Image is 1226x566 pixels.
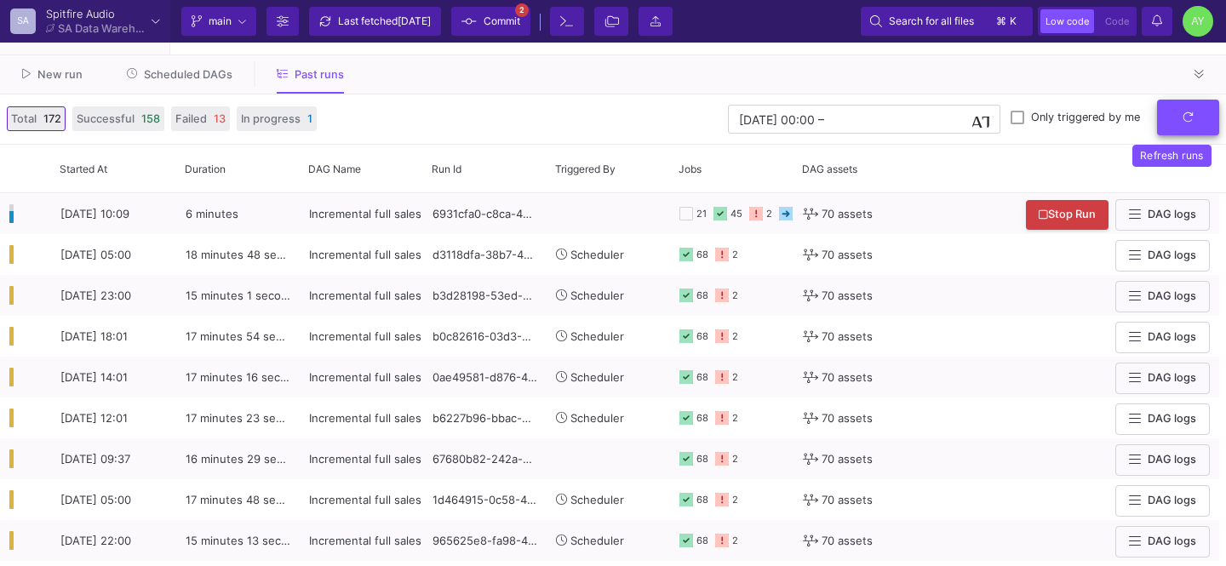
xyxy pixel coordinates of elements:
[1148,535,1196,547] span: DAG logs
[818,112,824,126] span: –
[186,452,309,466] span: 16 minutes 29 seconds
[1039,208,1096,220] span: Stop Run
[739,112,815,126] input: Start datetime
[309,534,596,547] span: Incremental full sales import [DATE] - CSVs REMOVED
[1148,208,1196,220] span: DAG logs
[732,480,738,520] div: 2
[423,234,547,275] div: d3118dfa-38b7-4798-b566-6b7f8ebe5cd1
[1010,11,1017,31] span: k
[1148,289,1196,302] span: DAG logs
[696,480,708,520] div: 68
[730,194,742,234] div: 45
[1115,199,1210,231] button: DAG logs
[1183,6,1213,37] div: AY
[696,398,708,438] div: 68
[1148,494,1196,506] span: DAG logs
[60,370,128,384] span: [DATE] 14:01
[423,479,547,520] div: 1d464915-0c58-43dd-8c6a-fbf4240a417e
[309,248,605,261] span: Incremental full sales import Mon-Sat - CSVs REMOVED
[11,111,37,127] span: Total
[60,534,131,547] span: [DATE] 22:00
[309,411,605,425] span: Incremental full sales import Mon-Sat - CSVs REMOVED
[432,163,461,175] span: Run Id
[696,357,708,397] div: 68
[60,163,107,175] span: Started At
[570,534,624,547] span: Scheduler
[186,493,308,506] span: 17 minutes 48 seconds
[309,452,605,466] span: Incremental full sales import Mon-Sat - CSVs REMOVED
[1132,145,1212,167] div: Refresh runs
[822,480,873,520] span: 70 assets
[696,276,708,316] div: 68
[570,370,624,384] span: Scheduler
[60,289,131,302] span: [DATE] 23:00
[570,248,624,261] span: Scheduler
[10,9,36,34] div: SA
[1115,526,1210,557] button: DAG logs
[822,357,873,397] span: 70 assets
[996,11,1006,31] span: ⌘
[555,163,616,175] span: Triggered By
[423,357,547,397] div: 0ae49581-d876-4f3c-b3a2-2af691f47be1
[1115,281,1210,312] button: DAG logs
[1148,371,1196,384] span: DAG logs
[7,106,66,131] button: Total172
[423,397,547,438] div: b6227b96-bbac-44ad-94b5-70b0269eac27
[1115,322,1210,353] button: DAG logs
[309,370,605,384] span: Incremental full sales import Mon-Sat - CSVs REMOVED
[861,7,1033,36] button: Search for all files⌘k
[822,194,873,234] span: 70 assets
[570,289,624,302] span: Scheduler
[307,111,312,127] span: 1
[889,9,974,34] span: Search for all files
[822,521,873,561] span: 70 assets
[423,438,547,479] div: 67680b82-242a-449f-9585-94c60305203a
[822,317,873,357] span: 70 assets
[570,329,624,343] span: Scheduler
[828,112,939,126] input: End datetime
[2,61,103,88] button: New run
[308,163,361,175] span: DAG Name
[186,411,308,425] span: 17 minutes 23 seconds
[1115,403,1210,435] button: DAG logs
[106,61,254,88] button: Scheduled DAGs
[696,235,708,275] div: 68
[1148,330,1196,343] span: DAG logs
[732,357,738,397] div: 2
[1115,444,1210,476] button: DAG logs
[144,68,232,81] span: Scheduled DAGs
[822,398,873,438] span: 70 assets
[60,329,128,343] span: [DATE] 18:01
[822,235,873,275] span: 70 assets
[60,452,130,466] span: [DATE] 09:37
[802,163,857,175] span: DAG assets
[237,106,317,131] button: In progress1
[60,207,129,220] span: [DATE] 10:09
[186,207,238,220] span: 6 minutes
[186,534,307,547] span: 15 minutes 13 seconds
[822,276,873,316] span: 70 assets
[186,289,295,302] span: 15 minutes 1 second
[679,163,702,175] span: Jobs
[60,493,131,506] span: [DATE] 05:00
[766,194,772,234] div: 2
[37,68,83,81] span: New run
[423,193,547,234] div: 6931cfa0-c8ca-4925-af8c-dbde21be46e9
[423,520,547,561] div: 965625e8-fa98-4e9f-9d41-eb46906d50dd
[1115,485,1210,517] button: DAG logs
[1148,249,1196,261] span: DAG logs
[60,248,131,261] span: [DATE] 05:00
[1115,240,1210,272] button: DAG logs
[732,398,738,438] div: 2
[696,317,708,357] div: 68
[181,7,256,36] button: main
[423,316,547,357] div: b0c82616-03d3-45f6-9a81-cd7168384505
[309,7,441,36] button: Last fetched[DATE]
[732,235,738,275] div: 2
[46,9,145,20] div: Spitfire Audio
[1115,363,1210,394] button: DAG logs
[309,493,605,506] span: Incremental full sales import Mon-Sat - CSVs REMOVED
[732,439,738,479] div: 2
[309,207,605,220] span: Incremental full sales import Mon-Sat - CSVs REMOVED
[185,163,226,175] span: Duration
